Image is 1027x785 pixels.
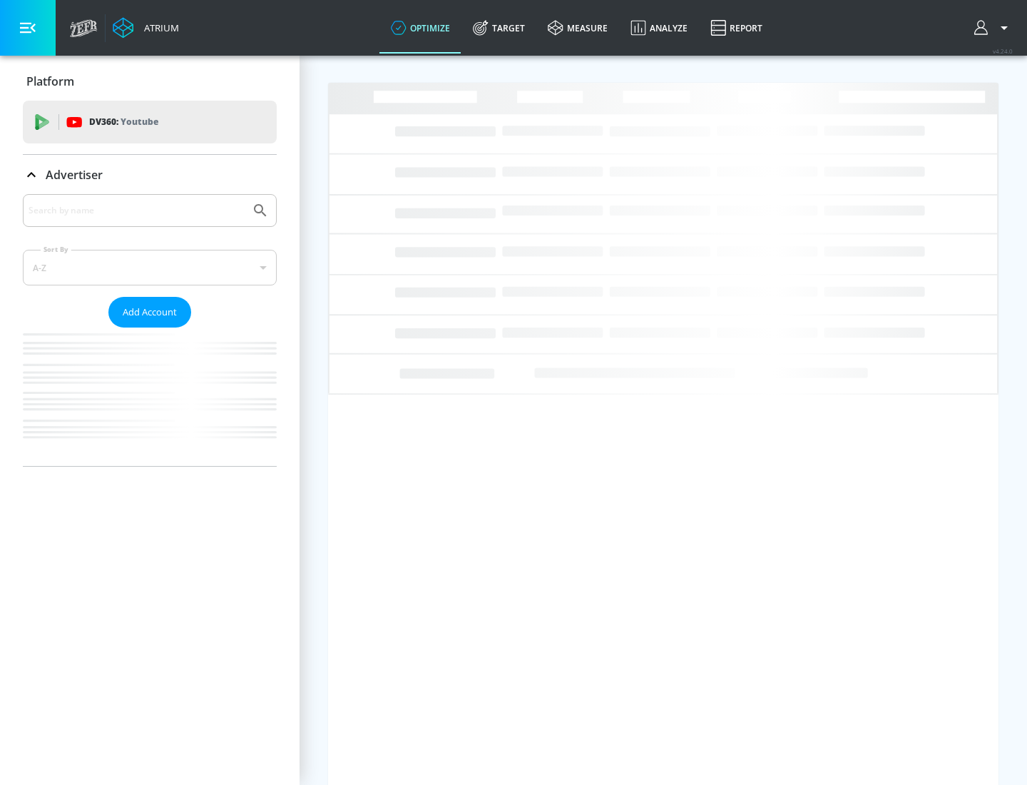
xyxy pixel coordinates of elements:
a: Target [461,2,536,54]
a: measure [536,2,619,54]
button: Add Account [108,297,191,328]
input: Search by name [29,201,245,220]
div: Platform [23,61,277,101]
span: v 4.24.0 [993,47,1013,55]
p: Platform [26,74,74,89]
div: DV360: Youtube [23,101,277,143]
p: Advertiser [46,167,103,183]
nav: list of Advertiser [23,328,277,466]
p: DV360: [89,114,158,130]
div: Advertiser [23,194,277,466]
div: Atrium [138,21,179,34]
div: A-Z [23,250,277,285]
a: Atrium [113,17,179,39]
a: Report [699,2,774,54]
label: Sort By [41,245,71,254]
a: optimize [379,2,461,54]
a: Analyze [619,2,699,54]
span: Add Account [123,304,177,320]
div: Advertiser [23,155,277,195]
p: Youtube [121,114,158,129]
